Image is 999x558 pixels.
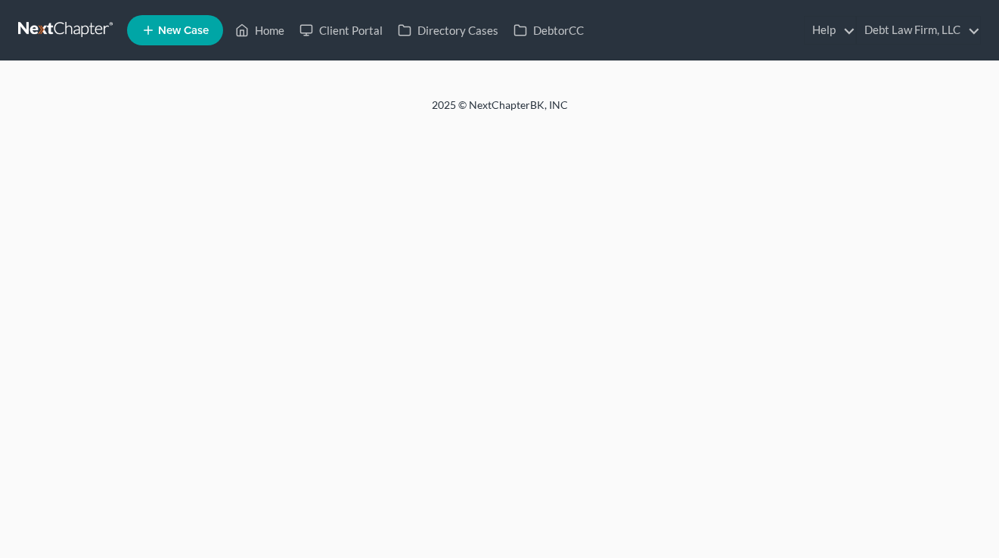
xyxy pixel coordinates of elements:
[390,17,506,44] a: Directory Cases
[292,17,390,44] a: Client Portal
[857,17,980,44] a: Debt Law Firm, LLC
[805,17,855,44] a: Help
[506,17,591,44] a: DebtorCC
[127,15,223,45] new-legal-case-button: New Case
[69,98,931,125] div: 2025 © NextChapterBK, INC
[228,17,292,44] a: Home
